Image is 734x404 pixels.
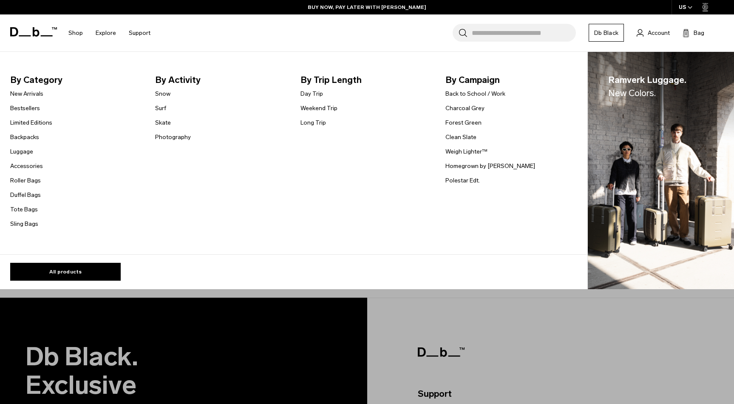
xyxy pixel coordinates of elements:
[155,89,170,98] a: Snow
[10,89,43,98] a: New Arrivals
[155,118,171,127] a: Skate
[96,18,116,48] a: Explore
[10,104,40,113] a: Bestsellers
[155,104,166,113] a: Surf
[445,147,487,156] a: Weigh Lighter™
[68,18,83,48] a: Shop
[608,73,686,100] span: Ramverk Luggage.
[445,176,480,185] a: Polestar Edt.
[300,89,323,98] a: Day Trip
[155,73,286,87] span: By Activity
[445,89,505,98] a: Back to School / Work
[10,118,52,127] a: Limited Editions
[445,73,577,87] span: By Campaign
[648,28,670,37] span: Account
[10,219,38,228] a: Sling Bags
[10,73,142,87] span: By Category
[445,118,482,127] a: Forest Green
[10,147,33,156] a: Luggage
[445,133,476,142] a: Clean Slate
[589,24,624,42] a: Db Black
[637,28,670,38] a: Account
[588,52,734,290] a: Ramverk Luggage.New Colors. Db
[608,88,656,98] span: New Colors.
[300,118,326,127] a: Long Trip
[694,28,704,37] span: Bag
[683,28,704,38] button: Bag
[62,14,157,51] nav: Main Navigation
[155,133,191,142] a: Photography
[10,176,41,185] a: Roller Bags
[300,73,432,87] span: By Trip Length
[308,3,426,11] a: BUY NOW, PAY LATER WITH [PERSON_NAME]
[588,52,734,290] img: Db
[10,263,121,281] a: All products
[129,18,150,48] a: Support
[445,162,535,171] a: Homegrown by [PERSON_NAME]
[10,205,38,214] a: Tote Bags
[300,104,337,113] a: Weekend Trip
[445,104,485,113] a: Charcoal Grey
[10,162,43,171] a: Accessories
[10,191,41,199] a: Duffel Bags
[10,133,39,142] a: Backpacks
